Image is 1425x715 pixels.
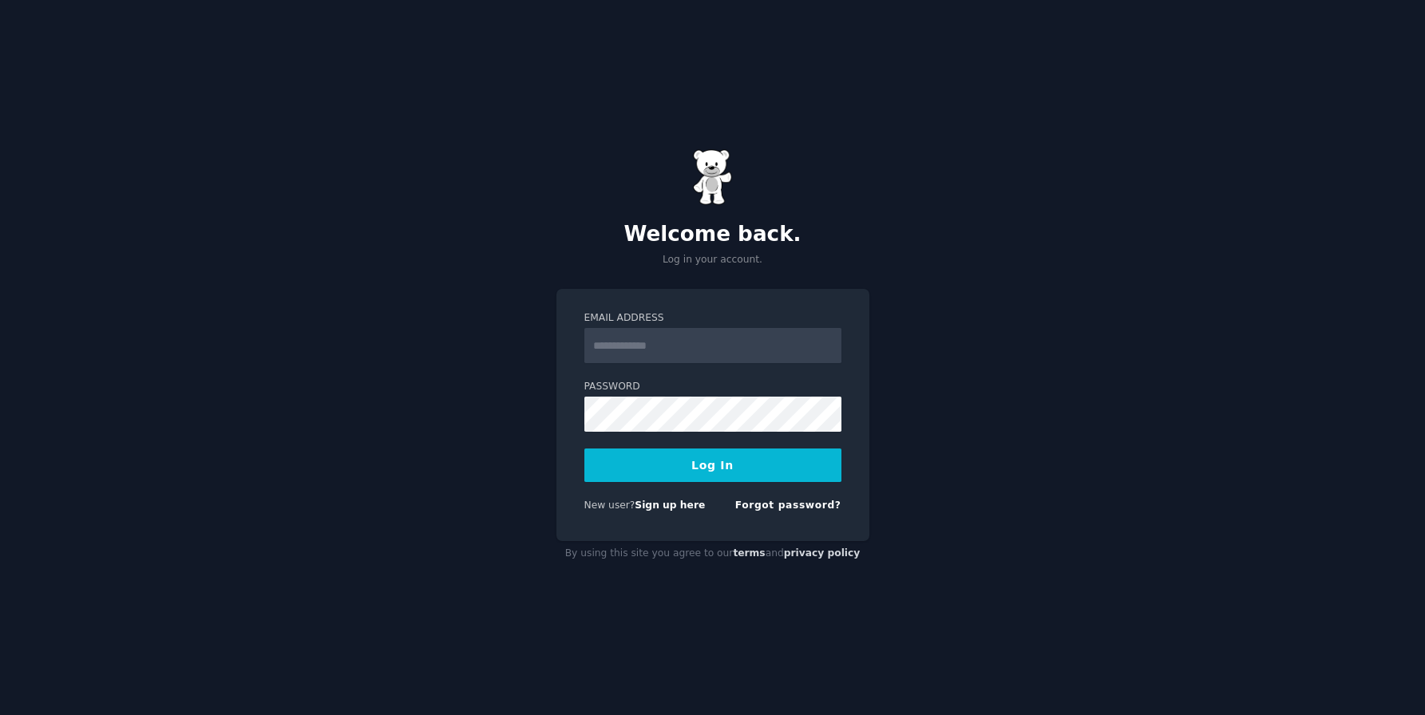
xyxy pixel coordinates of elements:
label: Password [584,380,841,394]
span: New user? [584,500,635,511]
a: Forgot password? [735,500,841,511]
p: Log in your account. [556,253,869,267]
label: Email Address [584,311,841,326]
button: Log In [584,448,841,482]
h2: Welcome back. [556,222,869,247]
img: Gummy Bear [693,149,733,205]
a: privacy policy [784,547,861,559]
a: terms [733,547,765,559]
div: By using this site you agree to our and [556,541,869,567]
a: Sign up here [635,500,705,511]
